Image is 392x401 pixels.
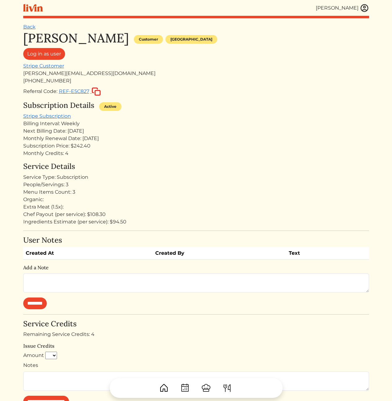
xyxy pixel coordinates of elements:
[23,196,369,203] div: Organic:
[92,87,101,96] img: copy-c88c4d5ff2289bbd861d3078f624592c1430c12286b036973db34a3c10e19d95.svg
[23,247,153,260] th: Created At
[23,319,369,328] h4: Service Credits
[23,352,44,359] label: Amount
[23,181,369,188] div: People/Servings: 3
[201,383,211,393] img: ChefHat-a374fb509e4f37eb0702ca99f5f64f3b6956810f32a249b33092029f8484b388.svg
[360,3,369,13] img: user_account-e6e16d2ec92f44fc35f99ef0dc9cddf60790bfa021a6ecb1c896eb5d2907b31c.svg
[23,162,369,171] h4: Service Details
[23,101,94,110] h4: Subscription Details
[23,63,64,69] a: Stripe Customer
[23,48,65,60] a: Log in as user
[134,35,163,44] div: Customer
[286,247,350,260] th: Text
[316,4,359,12] div: [PERSON_NAME]
[23,236,369,245] h4: User Notes
[23,127,369,135] div: Next Billing Date: [DATE]
[23,174,369,181] div: Service Type: Subscription
[59,87,101,96] button: REF-E5C827
[59,88,89,94] span: REF-E5C827
[23,343,369,349] h6: Issue Credits
[23,77,369,85] div: [PHONE_NUMBER]
[23,120,369,127] div: Billing Interval: Weekly
[153,247,286,260] th: Created By
[23,331,369,338] div: Remaining Service Credits: 4
[23,70,369,77] div: [PERSON_NAME][EMAIL_ADDRESS][DOMAIN_NAME]
[23,4,43,12] img: livin-logo-a0d97d1a881af30f6274990eb6222085a2533c92bbd1e4f22c21b4f0d0e3210c.svg
[23,88,57,94] span: Referral Code:
[23,362,38,369] label: Notes
[23,188,369,196] div: Menu Items Count: 3
[23,218,369,226] div: Ingredients Estimate (per service): $94.50
[23,135,369,142] div: Monthly Renewal Date: [DATE]
[159,383,169,393] img: House-9bf13187bcbb5817f509fe5e7408150f90897510c4275e13d0d5fca38e0b5951.svg
[23,203,369,211] div: Extra Meat (1.5x):
[180,383,190,393] img: CalendarDots-5bcf9d9080389f2a281d69619e1c85352834be518fbc73d9501aef674afc0d57.svg
[23,142,369,150] div: Subscription Price: $242.40
[23,265,369,271] h6: Add a Note
[165,35,217,44] div: [GEOGRAPHIC_DATA]
[99,102,121,111] div: Active
[23,24,36,30] a: Back
[222,383,232,393] img: ForkKnife-55491504ffdb50bab0c1e09e7649658475375261d09fd45db06cec23bce548bf.svg
[23,113,71,119] a: Stripe Subscription
[23,150,369,157] div: Monthly Credits: 4
[23,211,369,218] div: Chef Payout (per service): $108.30
[23,31,129,46] h1: [PERSON_NAME]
